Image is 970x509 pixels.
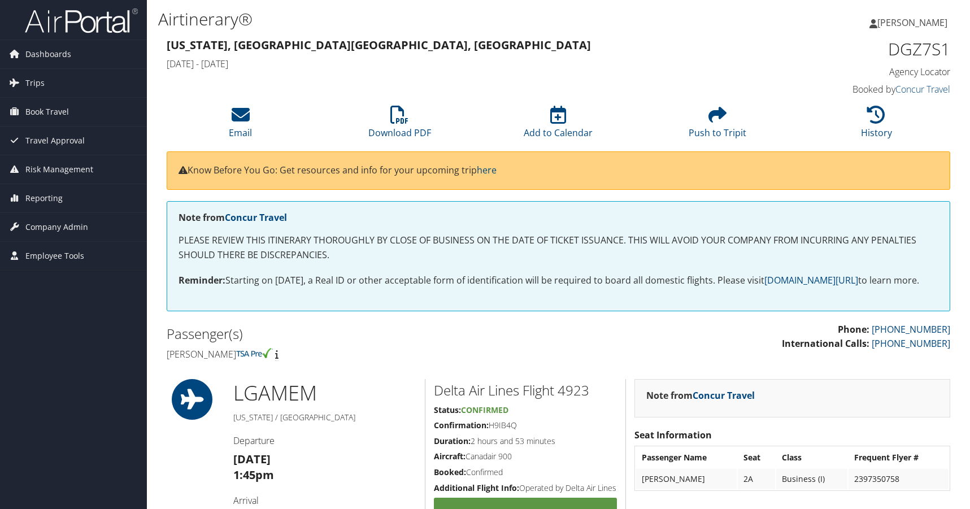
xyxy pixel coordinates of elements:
[434,381,616,400] h2: Delta Air Lines Flight 4923
[434,436,616,447] h5: 2 hours and 53 minutes
[167,324,550,343] h2: Passenger(s)
[434,420,616,431] h5: H9IB4Q
[368,112,431,139] a: Download PDF
[434,404,461,415] strong: Status:
[25,184,63,212] span: Reporting
[233,451,271,467] strong: [DATE]
[895,83,950,95] a: Concur Travel
[434,482,616,494] h5: Operated by Delta Air Lines
[849,447,949,468] th: Frequent Flyer #
[233,412,416,423] h5: [US_STATE] / [GEOGRAPHIC_DATA]
[767,83,950,95] h4: Booked by
[236,348,273,358] img: tsa-precheck.png
[764,274,858,286] a: [DOMAIN_NAME][URL]
[434,451,466,462] strong: Aircraft:
[233,434,416,447] h4: Departure
[434,467,466,477] strong: Booked:
[233,467,274,482] strong: 1:45pm
[434,451,616,462] h5: Canadair 900
[524,112,593,139] a: Add to Calendar
[434,420,489,430] strong: Confirmation:
[636,469,737,489] td: [PERSON_NAME]
[782,337,869,350] strong: International Calls:
[229,112,252,139] a: Email
[689,112,746,139] a: Push to Tripit
[167,58,750,70] h4: [DATE] - [DATE]
[179,163,938,178] p: Know Before You Go: Get resources and info for your upcoming trip
[233,494,416,507] h4: Arrival
[767,66,950,78] h4: Agency Locator
[25,127,85,155] span: Travel Approval
[167,348,550,360] h4: [PERSON_NAME]
[434,482,519,493] strong: Additional Flight Info:
[861,112,892,139] a: History
[738,469,775,489] td: 2A
[877,16,947,29] span: [PERSON_NAME]
[872,337,950,350] a: [PHONE_NUMBER]
[25,69,45,97] span: Trips
[776,469,848,489] td: Business (I)
[179,211,287,224] strong: Note from
[477,164,497,176] a: here
[838,323,869,336] strong: Phone:
[634,429,712,441] strong: Seat Information
[636,447,737,468] th: Passenger Name
[158,7,692,31] h1: Airtinerary®
[25,213,88,241] span: Company Admin
[767,37,950,61] h1: DGZ7S1
[869,6,959,40] a: [PERSON_NAME]
[25,40,71,68] span: Dashboards
[434,436,471,446] strong: Duration:
[25,155,93,184] span: Risk Management
[461,404,508,415] span: Confirmed
[179,274,225,286] strong: Reminder:
[646,389,755,402] strong: Note from
[179,273,938,288] p: Starting on [DATE], a Real ID or other acceptable form of identification will be required to boar...
[693,389,755,402] a: Concur Travel
[25,242,84,270] span: Employee Tools
[872,323,950,336] a: [PHONE_NUMBER]
[25,7,138,34] img: airportal-logo.png
[233,379,416,407] h1: LGA MEM
[25,98,69,126] span: Book Travel
[434,467,616,478] h5: Confirmed
[776,447,848,468] th: Class
[179,233,938,262] p: PLEASE REVIEW THIS ITINERARY THOROUGHLY BY CLOSE OF BUSINESS ON THE DATE OF TICKET ISSUANCE. THIS...
[849,469,949,489] td: 2397350758
[225,211,287,224] a: Concur Travel
[738,447,775,468] th: Seat
[167,37,591,53] strong: [US_STATE], [GEOGRAPHIC_DATA] [GEOGRAPHIC_DATA], [GEOGRAPHIC_DATA]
